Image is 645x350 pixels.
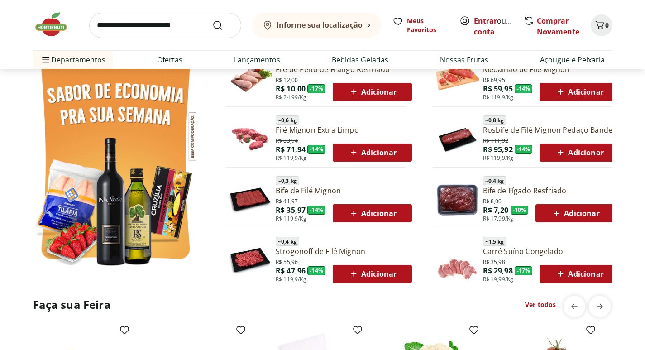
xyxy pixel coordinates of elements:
span: Meus Favoritos [407,16,449,34]
span: ou [474,15,514,37]
span: R$ 24,99/Kg [276,94,306,101]
span: ~ 0,8 kg [483,115,506,125]
a: Comprar Novamente [537,16,579,37]
span: ~ 0,6 kg [276,115,299,125]
button: Adicionar [540,265,619,283]
img: Filé Mignon Extra Limpo [229,117,272,160]
input: search [89,13,241,38]
a: Ver todos [525,300,556,309]
button: Informe sua localização [252,13,382,38]
span: Departamentos [40,49,105,71]
span: Adicionar [348,147,397,158]
img: Principal [436,117,479,160]
span: R$ 95,92 [483,144,513,154]
a: Açougue e Peixaria [540,54,605,65]
button: Adicionar [540,83,619,101]
b: Informe sua localização [277,20,363,30]
a: Rosbife de Filé Mignon Pedaço Bandeja [483,125,619,135]
span: R$ 119,9/Kg [483,94,514,101]
span: R$ 17,99/Kg [483,215,514,222]
img: Hortifruti [33,11,78,38]
span: R$ 7,20 [483,205,509,215]
span: - 14 % [515,145,533,154]
span: - 14 % [307,266,325,275]
span: R$ 69,95 [483,75,505,84]
a: Meus Favoritos [392,16,449,34]
span: R$ 119,9/Kg [276,276,306,283]
span: 0 [605,21,609,29]
span: Adicionar [348,86,397,97]
span: - 10 % [511,206,529,215]
button: Menu [40,49,51,71]
span: R$ 10,00 [276,84,306,94]
span: Adicionar [555,86,603,97]
button: Adicionar [333,83,412,101]
span: R$ 8,00 [483,196,502,205]
span: R$ 41,97 [276,196,298,205]
span: ~ 0,4 kg [276,237,299,246]
span: ~ 0,4 kg [483,176,506,185]
span: Adicionar [555,268,603,279]
span: - 14 % [307,206,325,215]
a: Nossas Frutas [440,54,488,65]
span: R$ 19,99/Kg [483,276,514,283]
h2: Faça sua Feira [33,297,111,312]
span: R$ 71,94 [276,144,306,154]
span: R$ 59,95 [483,84,513,94]
a: Lançamentos [234,54,280,65]
button: Adicionar [333,204,412,222]
a: Entrar [474,16,497,26]
span: R$ 35,97 [276,205,306,215]
span: R$ 119,9/Kg [276,215,306,222]
span: - 17 % [307,84,325,93]
span: Adicionar [348,208,397,219]
span: ~ 1,5 kg [483,237,506,246]
span: - 14 % [515,84,533,93]
span: R$ 47,96 [276,266,306,276]
button: Submit Search [212,20,234,31]
span: ~ 0,3 kg [276,176,299,185]
button: next [589,296,611,317]
a: Bife de Filé Mignon [276,186,412,196]
img: Principal [229,177,272,221]
img: Bife de Fígado Resfriado [436,177,479,221]
a: Medalhão de Filé Mignon [483,64,619,74]
a: Filé de Peito de Frango Resfriado [276,64,412,74]
img: Principal [229,238,272,282]
span: R$ 119,9/Kg [483,154,514,162]
span: R$ 119,9/Kg [276,154,306,162]
button: Adicionar [333,144,412,162]
a: Bebidas Geladas [332,54,388,65]
a: Carré Suíno Congelado [483,246,619,256]
span: R$ 35,98 [483,257,505,266]
img: Principal [436,238,479,282]
button: Adicionar [333,265,412,283]
button: Carrinho [591,14,612,36]
img: Ver todos [33,51,198,272]
span: Adicionar [555,147,603,158]
span: R$ 83,94 [276,135,298,144]
span: Adicionar [551,208,599,219]
span: R$ 12,00 [276,75,298,84]
span: R$ 29,98 [483,266,513,276]
a: Bife de Fígado Resfriado [483,186,615,196]
a: Criar conta [474,16,524,37]
span: - 17 % [515,266,533,275]
button: previous [564,296,585,317]
a: Filé Mignon Extra Limpo [276,125,412,135]
a: Ofertas [157,54,182,65]
button: Adicionar [535,204,615,222]
span: R$ 55,96 [276,257,298,266]
span: R$ 111,92 [483,135,508,144]
img: Filé de Peito de Frango Resfriado [229,56,272,100]
span: - 14 % [307,145,325,154]
span: Adicionar [348,268,397,279]
button: Adicionar [540,144,619,162]
a: Strogonoff de Filé Mignon [276,246,412,256]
